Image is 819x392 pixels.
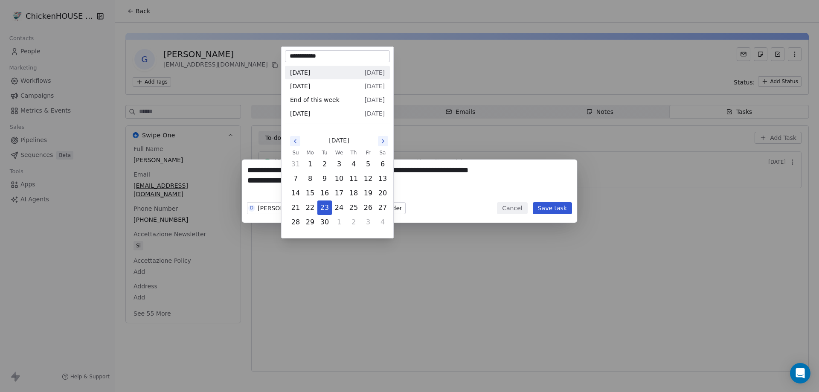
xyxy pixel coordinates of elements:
th: Tuesday [317,148,332,157]
button: Friday, September 12th, 2025 [361,172,375,186]
button: Saturday, September 20th, 2025 [376,186,389,200]
button: Saturday, September 27th, 2025 [376,201,389,215]
button: Thursday, September 4th, 2025 [347,157,360,171]
th: Monday [303,148,317,157]
button: Go to the Previous Month [290,136,300,146]
button: Thursday, October 2nd, 2025 [347,215,360,229]
button: Thursday, September 25th, 2025 [347,201,360,215]
span: [DATE] [365,82,385,90]
button: Monday, September 22nd, 2025 [303,201,317,215]
button: Wednesday, September 3rd, 2025 [332,157,346,171]
button: Sunday, September 21st, 2025 [289,201,302,215]
button: Wednesday, September 17th, 2025 [332,186,346,200]
button: Sunday, September 7th, 2025 [289,172,302,186]
span: [DATE] [365,96,385,104]
button: Thursday, September 18th, 2025 [347,186,360,200]
button: Saturday, September 6th, 2025 [376,157,389,171]
button: Friday, September 5th, 2025 [361,157,375,171]
button: Tuesday, September 30th, 2025 [318,215,331,229]
th: Saturday [375,148,390,157]
button: Friday, October 3rd, 2025 [361,215,375,229]
span: [DATE] [290,82,310,90]
th: Thursday [346,148,361,157]
button: Saturday, September 13th, 2025 [376,172,389,186]
span: [DATE] [365,109,385,118]
button: Sunday, September 28th, 2025 [289,215,302,229]
button: Monday, September 15th, 2025 [303,186,317,200]
button: Saturday, October 4th, 2025 [376,215,389,229]
button: Go to the Next Month [378,136,388,146]
span: [DATE] [290,68,310,77]
span: End of this week [290,96,340,104]
button: Today, Tuesday, September 23rd, 2025, selected [318,201,331,215]
button: Monday, September 8th, 2025 [303,172,317,186]
table: September 2025 [288,148,390,229]
button: Thursday, September 11th, 2025 [347,172,360,186]
button: Friday, September 26th, 2025 [361,201,375,215]
button: Wednesday, October 1st, 2025 [332,215,346,229]
th: Sunday [288,148,303,157]
span: [DATE] [290,109,310,118]
button: Friday, September 19th, 2025 [361,186,375,200]
th: Wednesday [332,148,346,157]
span: [DATE] [329,136,349,145]
button: Sunday, September 14th, 2025 [289,186,302,200]
button: Monday, September 29th, 2025 [303,215,317,229]
button: Wednesday, September 24th, 2025 [332,201,346,215]
button: Sunday, August 31st, 2025 [289,157,302,171]
button: Tuesday, September 9th, 2025 [318,172,331,186]
button: Tuesday, September 16th, 2025 [318,186,331,200]
span: [DATE] [365,68,385,77]
th: Friday [361,148,375,157]
button: Tuesday, September 2nd, 2025 [318,157,331,171]
button: Monday, September 1st, 2025 [303,157,317,171]
button: Wednesday, September 10th, 2025 [332,172,346,186]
